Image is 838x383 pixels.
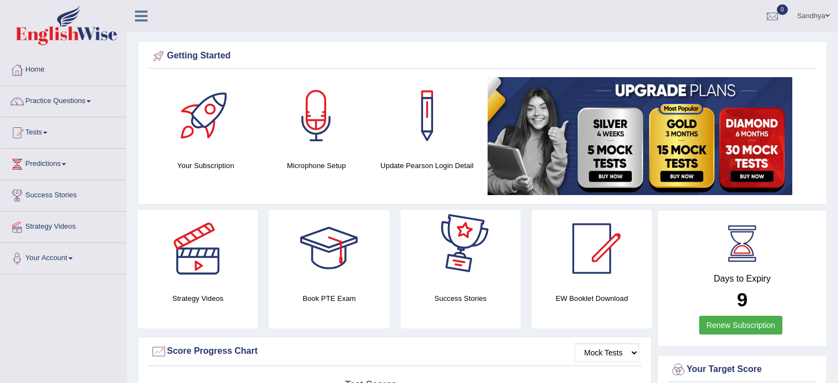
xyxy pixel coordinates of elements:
a: Renew Subscription [699,316,782,335]
h4: Days to Expiry [670,274,814,284]
a: Practice Questions [1,86,126,114]
b: 9 [737,289,747,310]
h4: Your Subscription [156,160,256,171]
h4: Success Stories [401,293,521,304]
h4: Update Pearson Login Detail [377,160,477,171]
h4: Book PTE Exam [269,293,389,304]
h4: EW Booklet Download [532,293,652,304]
h4: Strategy Videos [138,293,258,304]
img: small5.jpg [488,77,792,195]
span: 0 [777,4,788,15]
div: Getting Started [150,48,814,64]
h4: Microphone Setup [267,160,366,171]
a: Predictions [1,149,126,176]
div: Score Progress Chart [150,343,639,360]
a: Success Stories [1,180,126,208]
a: Home [1,55,126,82]
a: Your Account [1,243,126,271]
div: Your Target Score [670,362,814,378]
a: Tests [1,117,126,145]
a: Strategy Videos [1,212,126,239]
